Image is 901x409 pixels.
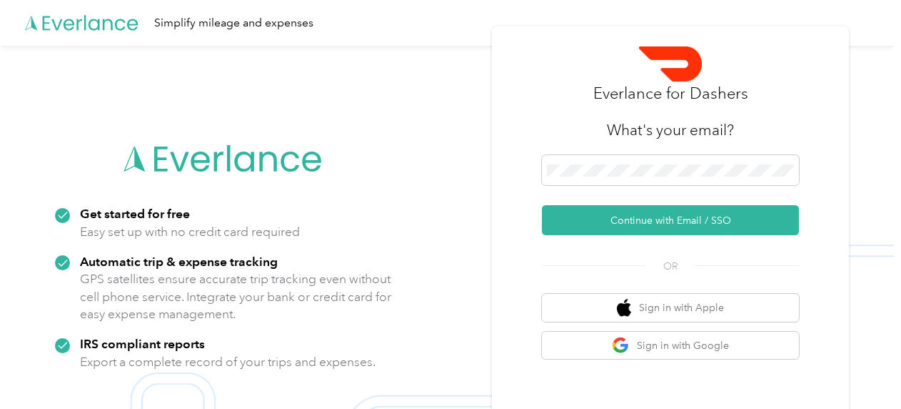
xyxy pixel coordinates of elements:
button: Continue with Email / SSO [542,205,799,235]
span: OR [645,259,695,274]
button: apple logoSign in with Apple [542,294,799,322]
img: google logo [612,337,630,355]
p: Easy set up with no credit card required [80,223,300,241]
h3: What's your email? [607,120,734,140]
strong: Automatic trip & expense tracking [80,254,278,269]
h3: group-name [593,82,748,105]
strong: IRS compliant reports [80,336,205,351]
button: google logoSign in with Google [542,332,799,360]
div: Simplify mileage and expenses [154,14,313,32]
p: Export a complete record of your trips and expenses. [80,353,376,371]
img: group_logo [639,46,701,82]
p: GPS satellites ensure accurate trip tracking even without cell phone service. Integrate your bank... [80,270,392,323]
img: apple logo [617,299,631,317]
strong: Get started for free [80,206,190,221]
